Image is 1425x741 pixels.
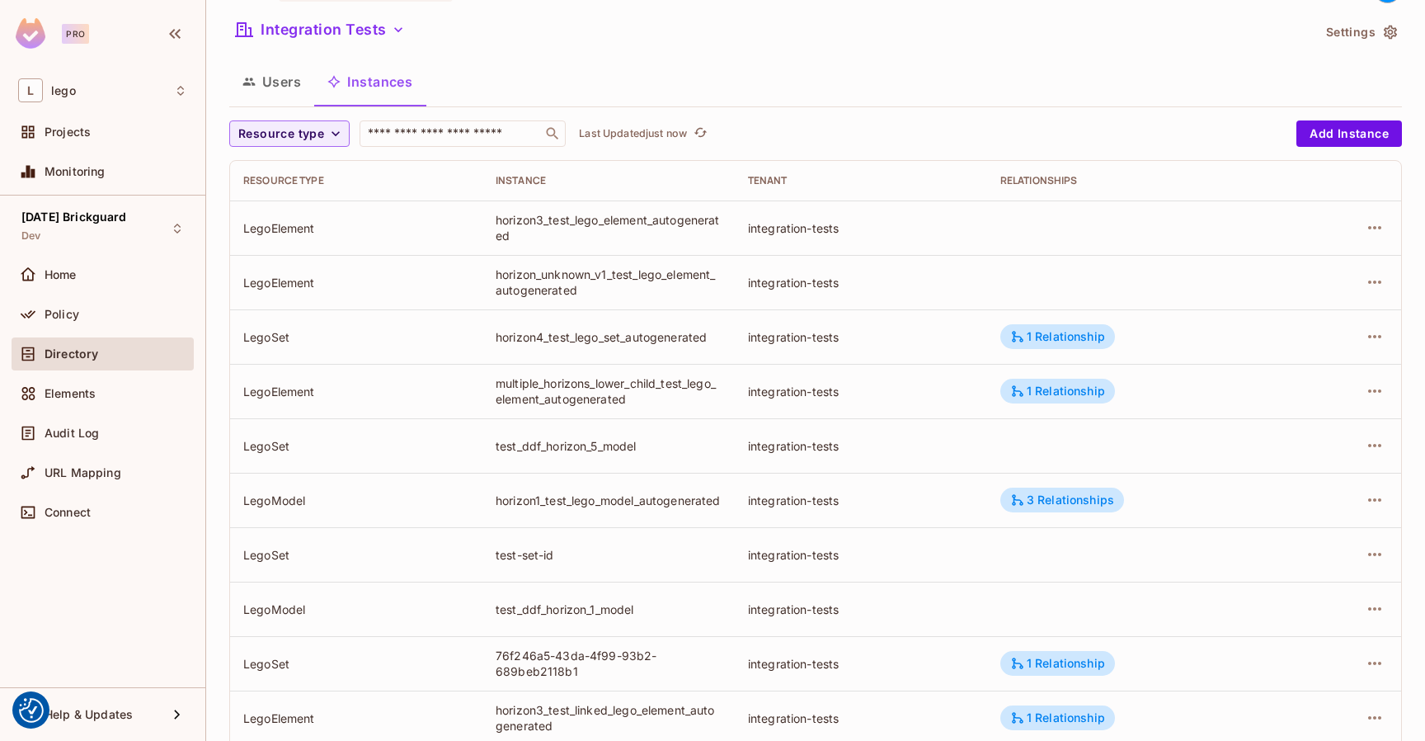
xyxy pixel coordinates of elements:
[45,387,96,400] span: Elements
[496,547,722,563] div: test-set-id
[18,78,43,102] span: L
[1010,656,1105,671] div: 1 Relationship
[690,124,710,144] button: refresh
[243,656,469,672] div: LegoSet
[496,702,722,734] div: horizon3_test_linked_lego_element_autogenerated
[748,174,974,187] div: Tenant
[45,466,121,479] span: URL Mapping
[496,438,722,454] div: test_ddf_horizon_5_model
[748,493,974,508] div: integration-tests
[496,493,722,508] div: horizon1_test_lego_model_autogenerated
[243,547,469,563] div: LegoSet
[748,656,974,672] div: integration-tests
[21,210,127,224] span: [DATE] Brickguard
[243,174,469,187] div: Resource type
[45,708,133,721] span: Help & Updates
[243,220,469,236] div: LegoElement
[1010,710,1105,725] div: 1 Relationship
[45,308,79,321] span: Policy
[687,124,710,144] span: Click to refresh data
[748,329,974,345] div: integration-tests
[496,329,722,345] div: horizon4_test_lego_set_autogenerated
[19,698,44,723] button: Consent Preferences
[1010,329,1105,344] div: 1 Relationship
[45,427,99,440] span: Audit Log
[238,124,324,144] span: Resource type
[45,125,91,139] span: Projects
[19,698,44,723] img: Revisit consent button
[496,212,722,243] div: horizon3_test_lego_element_autogenerated
[1296,120,1402,147] button: Add Instance
[16,18,45,49] img: SReyMgAAAABJRU5ErkJggg==
[748,602,974,617] div: integration-tests
[45,268,77,281] span: Home
[496,648,722,679] div: 76f246a5-43da-4f99-93b2-689beb2118b1
[748,438,974,454] div: integration-tests
[748,275,974,290] div: integration-tests
[496,267,722,298] div: horizon_unknown_v1_test_lego_element_autogenerated
[21,229,40,243] span: Dev
[496,602,722,617] div: test_ddf_horizon_1_model
[748,384,974,399] div: integration-tests
[1319,19,1402,45] button: Settings
[243,602,469,617] div: LegoModel
[496,174,722,187] div: Instance
[1000,174,1281,187] div: Relationships
[45,506,91,519] span: Connect
[229,120,350,147] button: Resource type
[748,710,974,726] div: integration-tests
[51,84,76,97] span: Workspace: lego
[45,347,98,361] span: Directory
[1010,493,1114,507] div: 3 Relationships
[748,547,974,563] div: integration-tests
[748,220,974,236] div: integration-tests
[243,275,469,290] div: LegoElement
[243,438,469,454] div: LegoSet
[243,710,469,726] div: LegoElement
[62,24,89,44] div: Pro
[579,127,687,140] p: Last Updated just now
[314,61,426,102] button: Instances
[229,61,314,102] button: Users
[243,493,469,508] div: LegoModel
[45,165,106,178] span: Monitoring
[229,17,412,43] button: Integration Tests
[1010,384,1105,399] div: 1 Relationship
[243,329,469,345] div: LegoSet
[243,384,469,399] div: LegoElement
[694,125,708,142] span: refresh
[496,375,722,407] div: multiple_horizons_lower_child_test_lego_element_autogenerated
